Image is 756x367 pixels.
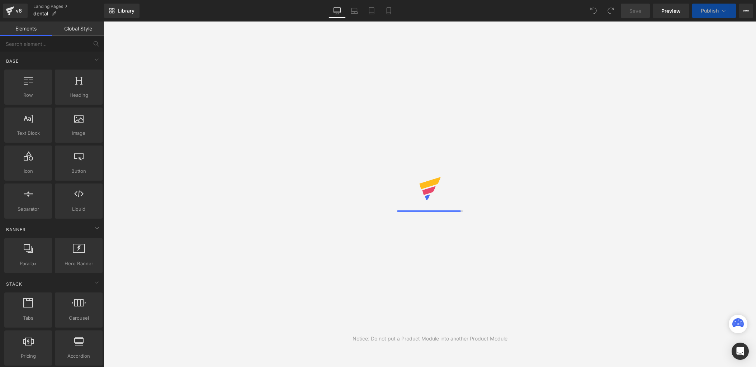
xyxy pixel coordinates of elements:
[732,343,749,360] div: Open Intercom Messenger
[57,260,100,267] span: Hero Banner
[629,7,641,15] span: Save
[14,6,23,15] div: v6
[6,167,50,175] span: Icon
[57,167,100,175] span: Button
[604,4,618,18] button: Redo
[57,91,100,99] span: Heading
[104,4,140,18] a: New Library
[353,335,507,343] div: Notice: Do not put a Product Module into another Product Module
[57,205,100,213] span: Liquid
[329,4,346,18] a: Desktop
[5,58,19,65] span: Base
[33,4,104,9] a: Landing Pages
[739,4,753,18] button: More
[6,129,50,137] span: Text Block
[118,8,134,14] span: Library
[5,281,23,287] span: Stack
[661,7,681,15] span: Preview
[57,352,100,360] span: Accordion
[6,314,50,322] span: Tabs
[6,352,50,360] span: Pricing
[653,4,689,18] a: Preview
[6,260,50,267] span: Parallax
[57,314,100,322] span: Carousel
[363,4,380,18] a: Tablet
[701,8,719,14] span: Publish
[692,4,736,18] button: Publish
[586,4,601,18] button: Undo
[52,22,104,36] a: Global Style
[6,91,50,99] span: Row
[5,226,27,233] span: Banner
[346,4,363,18] a: Laptop
[57,129,100,137] span: Image
[380,4,397,18] a: Mobile
[33,11,48,16] span: dental
[6,205,50,213] span: Separator
[3,4,28,18] a: v6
